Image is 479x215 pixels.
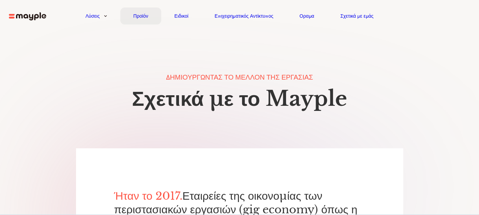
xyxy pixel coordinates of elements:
[341,12,374,20] a: Σχετικά με εμάς
[133,12,148,20] a: Προϊόν
[104,15,107,17] img: βέλος προς τα κάτω
[9,12,46,21] img: λογότυπο mayple
[132,86,347,111] font: Σχετικά με το Mayple
[166,73,313,81] font: Δημιουργώντας το Μέλλον της Εργασίας
[86,12,100,20] a: Λύσεις
[175,13,189,19] font: Ειδικοί
[114,189,182,203] font: Ήταν το 2017.
[341,13,374,19] font: Σχετικά με εμάς
[300,12,314,20] a: Οραμα
[214,12,273,20] a: Επιχειρηματικός Αντίκτυπος
[175,12,189,20] a: Ειδικοί
[86,13,100,19] font: Λύσεις
[133,13,148,19] font: Προϊόν
[300,13,314,19] font: Οραμα
[214,13,273,19] font: Επιχειρηματικός Αντίκτυπος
